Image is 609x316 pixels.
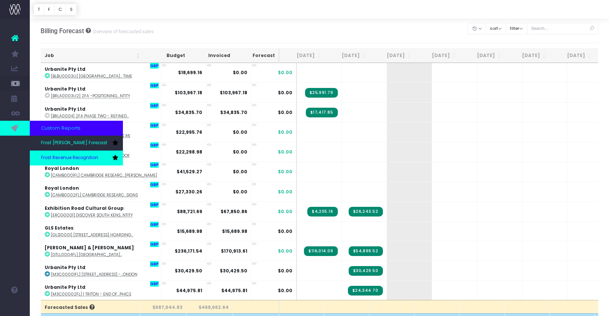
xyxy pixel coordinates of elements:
strong: Exhibition Road Cultural Group [45,205,124,211]
span: GBP [150,123,159,128]
span: Streamtime Invoice: INV-1733 – 2FA - Positioning, Key Messaging & Brand Identity BL1055097 - 50% ... [305,88,338,98]
td: : [41,82,161,102]
strong: Urbanite Pty Ltd [45,106,85,112]
td: : [41,63,161,82]
strong: $44,975.81 [221,287,247,294]
span: GBP [150,202,159,208]
strong: $30,429.50 [175,268,202,274]
span: GBP [150,83,159,88]
span: Custom Reports [41,124,80,132]
span: GBP [150,103,159,108]
span: GBP [150,162,159,168]
span: GBP [150,182,159,187]
strong: Urbanite Pty Ltd [45,86,85,92]
span: Streamtime Invoice: INV-1738 – South Molton Triangle [304,246,338,256]
strong: $0.00 [233,168,247,175]
span: $0.00 [278,248,292,255]
abbr: [ERCG0001] Discover South Kensington Positioning and Brand Identity [51,212,133,218]
abbr: [CAMB0002FL] Cambridge Research Park Building Signs [51,192,138,198]
td: : [41,181,161,201]
strong: $22,995.76 [176,129,202,135]
strong: $88,721.69 [177,208,202,215]
span: $0.00 [278,129,292,136]
td: : [41,281,161,300]
button: sort [486,23,506,34]
span: Streamtime Invoice: INV-1803 – 1 Triton - End of Trip Environmental Graphics [348,286,383,296]
small: Overview of forecasted sales [91,27,154,35]
button: C [54,4,66,15]
span: Forecasted Sales [45,304,95,311]
th: Oct 25: activate to sort column ascending [369,48,415,63]
strong: Royal London [45,185,79,191]
abbr: [BLBU0003U] Broadgate Tower Wayfinding - Seb Time [51,73,132,79]
th: Jan 26: activate to sort column ascending [505,48,550,63]
div: Vertical button group [34,4,77,15]
span: Streamtime Invoice: INV-1734 – 2FA Phase Two - Refined 50% Final Invoice [306,108,338,117]
span: $0.00 [278,89,292,96]
strong: $236,171.54 [175,248,202,254]
span: Streamtime Invoice: INV-1746 – Discover South Kensington Positioning and Brand Identity Second ad... [307,207,337,217]
td: : [41,162,161,181]
input: Search... [527,23,599,34]
strong: $0.00 [233,189,247,195]
th: Budget [144,48,189,63]
th: Dec 25: activate to sort column ascending [460,48,505,63]
th: Forecast [234,48,279,63]
strong: $0.00 [233,129,247,135]
span: Streamtime Invoice: INV-1801 – Discover South Kensington Positioning and Brand Identity Progress ... [349,207,383,217]
abbr: [GTLL0004FL] South Molton Triangle [51,252,122,257]
span: Billing Forecast [41,27,84,35]
th: $687,644.83 [140,300,187,313]
strong: Royal London [45,165,79,171]
img: images/default_profile_image.png [9,301,20,312]
strong: $67,850.86 [221,208,247,215]
span: $0.00 [278,168,292,175]
abbr: [M3C00002FL] 1 Triton - End of Trip Environmental Graphics [51,291,131,297]
button: filter [506,23,527,34]
strong: Urbanite Pty Ltd [45,264,85,271]
th: $468,662.64 [187,300,233,313]
abbr: [GLS10001] 5 Chancery Lane Hoardings [51,232,133,238]
span: Frost [PERSON_NAME] Forecast [41,140,107,146]
span: $0.00 [278,287,292,294]
span: $0.00 [278,268,292,274]
span: GBP [150,281,159,287]
strong: $15,689.98 [222,228,247,234]
strong: $41,529.27 [177,168,202,175]
abbr: [BRLA0006FL] One Triton Art Signage and Book [51,153,130,158]
span: GBP [150,241,159,247]
th: Aug 25: activate to sort column ascending [279,48,324,63]
a: Frost Revenue Recognition [30,151,123,165]
span: $0.00 [278,69,292,76]
strong: [PERSON_NAME] & [PERSON_NAME] [45,244,134,251]
strong: $15,689.98 [177,228,202,234]
td: : [41,221,161,241]
th: Nov 25: activate to sort column ascending [415,48,460,63]
td: : [41,261,161,281]
strong: Urbanite Pty Ltd [45,284,85,290]
strong: $27,330.26 [175,189,202,195]
td: : [41,202,161,221]
span: GBP [150,63,159,69]
span: $0.00 [278,109,292,116]
strong: $34,835.70 [220,109,247,116]
strong: $103,967.18 [220,89,247,96]
strong: $0.00 [233,149,247,155]
abbr: [CAMB0001FL] Cambridge Research Park Entrance Signage [51,173,157,178]
strong: $103,967.18 [175,89,202,96]
abbr: [M3C00001FL] 1 Triton Square - Frost London [51,272,137,277]
td: : [41,102,161,122]
span: GBP [150,142,159,148]
span: Frost Revenue Recognition [41,155,98,161]
th: Sep 25: activate to sort column ascending [324,48,369,63]
strong: GLS Estates [45,225,73,231]
strong: $44,975.81 [176,287,202,294]
span: GBP [150,222,159,227]
strong: $30,429.50 [220,268,247,274]
strong: Urbanite Pty Ltd [45,66,85,72]
button: F [44,4,55,15]
abbr: [BRLA0003U2] 2FA -Positioning, Key Messaging & Brand Identity [51,93,130,99]
th: Job: activate to sort column ascending [41,48,144,63]
a: Frost [PERSON_NAME] Forecast [30,136,123,151]
button: T [34,4,44,15]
